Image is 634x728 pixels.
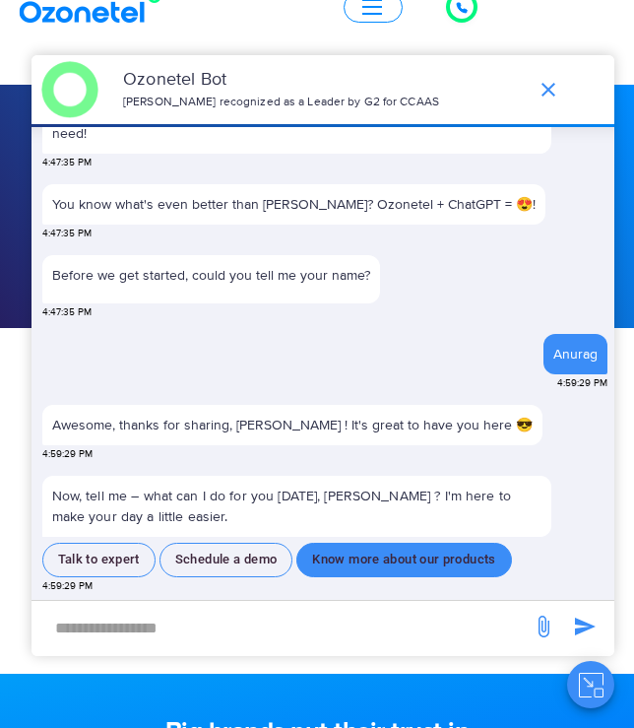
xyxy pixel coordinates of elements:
img: header [41,61,98,118]
span: 4:59:29 PM [42,447,93,462]
span: 4:59:29 PM [42,579,93,594]
p: [PERSON_NAME] recognized as a Leader by G2 for CCAAS [123,94,513,111]
span: 4:59:29 PM [557,376,607,391]
button: Talk to expert [42,543,156,577]
span: send message [565,607,604,646]
p: Awesome, thanks for sharing, [PERSON_NAME] ! It's great to have you here 😎 [52,415,533,435]
p: Before we get started, could you tell me your name? [52,265,370,286]
div: Anurag [553,344,598,364]
button: Close chat [567,661,614,708]
span: 4:47:35 PM [42,305,92,320]
p: Ozonetel Bot [123,67,513,94]
button: Know more about our products [296,543,511,577]
div: new-msg-input [41,611,522,646]
p: Now, tell me – what can I do for you [DATE], [PERSON_NAME] ? I'm here to make your day a little e... [42,476,551,537]
span: end chat or minimize [529,70,568,109]
span: 4:47:35 PM [42,156,92,170]
button: Schedule a demo [159,543,293,577]
span: 4:47:35 PM [42,227,92,241]
p: You know what's even better than [PERSON_NAME]? Ozonetel + ChatGPT = 😍! [52,194,536,215]
span: send message [524,607,563,646]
